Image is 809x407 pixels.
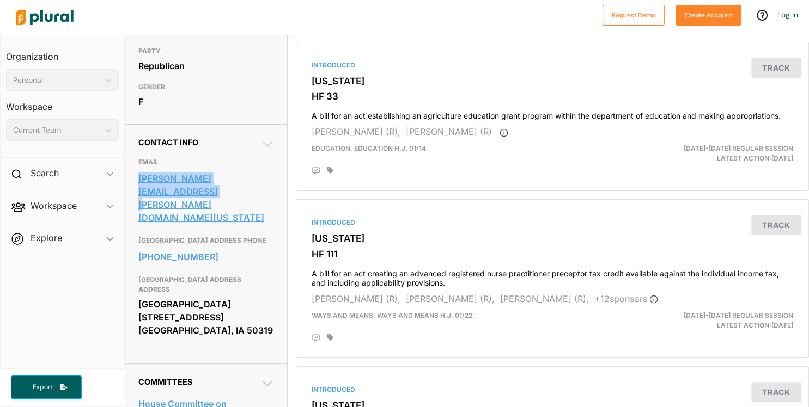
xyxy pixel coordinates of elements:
[138,45,274,58] h3: PARTY
[327,166,333,174] div: Add tags
[138,138,198,147] span: Contact Info
[312,311,475,319] span: Ways and Means, Ways and Means H.J. 01/22.
[603,9,665,20] a: Request Demo
[684,311,793,319] span: [DATE]-[DATE] Regular Session
[13,75,101,86] div: Personal
[406,126,492,137] span: [PERSON_NAME] (R)
[312,385,793,394] div: Introduced
[138,170,274,226] a: [PERSON_NAME][EMAIL_ADDRESS][PERSON_NAME][DOMAIN_NAME][US_STATE]
[635,144,801,163] div: Latest Action: [DATE]
[25,383,60,392] span: Export
[312,144,426,152] span: Education, Education H.J. 01/14
[312,249,793,260] h3: HF 111
[684,144,793,152] span: [DATE]-[DATE] Regular Session
[6,41,119,65] h3: Organization
[138,156,274,169] h3: EMAIL
[31,167,59,179] h2: Search
[312,264,793,288] h4: A bill for an act creating an advanced registered nurse practitioner preceptor tax credit availab...
[138,377,192,386] span: Committees
[312,60,793,70] div: Introduced
[406,293,495,304] span: [PERSON_NAME] (R),
[751,382,801,402] button: Track
[11,375,82,399] button: Export
[312,233,793,244] h3: [US_STATE]
[312,218,793,227] div: Introduced
[138,94,274,110] div: F
[138,58,274,74] div: Republican
[6,91,119,115] h3: Workspace
[312,106,793,121] h4: A bill for an act establishing an agriculture education grant program within the department of ed...
[327,334,333,341] div: Add tags
[751,58,801,78] button: Track
[312,126,400,137] span: [PERSON_NAME] (R),
[777,10,798,20] a: Log In
[676,9,741,20] a: Create Account
[603,5,665,26] button: Request Demo
[312,166,320,175] div: Add Position Statement
[500,293,589,304] span: [PERSON_NAME] (R),
[594,293,658,304] span: + 12 sponsor s
[138,249,274,265] a: [PHONE_NUMBER]
[138,81,274,94] h3: GENDER
[312,76,793,87] h3: [US_STATE]
[312,91,793,102] h3: HF 33
[138,296,274,338] div: [GEOGRAPHIC_DATA] [STREET_ADDRESS] [GEOGRAPHIC_DATA], IA 50319
[635,311,801,330] div: Latest Action: [DATE]
[13,125,101,136] div: Current Team
[138,234,274,247] h3: [GEOGRAPHIC_DATA] ADDRESS PHONE
[312,293,400,304] span: [PERSON_NAME] (R),
[138,273,274,296] h3: [GEOGRAPHIC_DATA] ADDRESS ADDRESS
[676,5,741,26] button: Create Account
[751,215,801,235] button: Track
[312,334,320,342] div: Add Position Statement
